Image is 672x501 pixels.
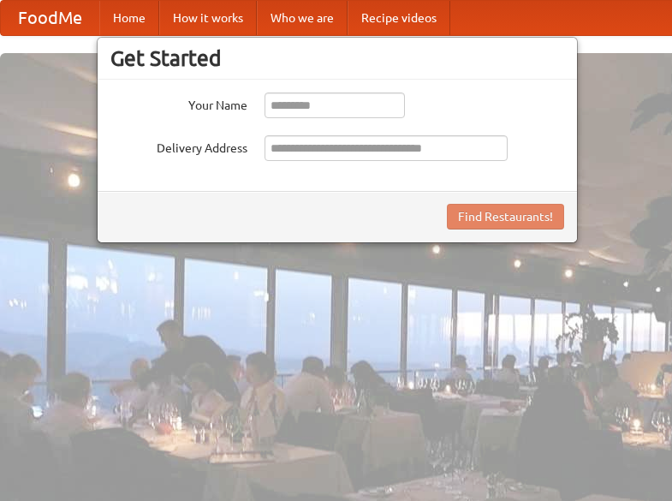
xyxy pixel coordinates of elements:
[159,1,257,35] a: How it works
[447,204,564,230] button: Find Restaurants!
[348,1,450,35] a: Recipe videos
[257,1,348,35] a: Who we are
[99,1,159,35] a: Home
[110,92,247,114] label: Your Name
[110,135,247,157] label: Delivery Address
[110,45,564,71] h3: Get Started
[1,1,99,35] a: FoodMe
